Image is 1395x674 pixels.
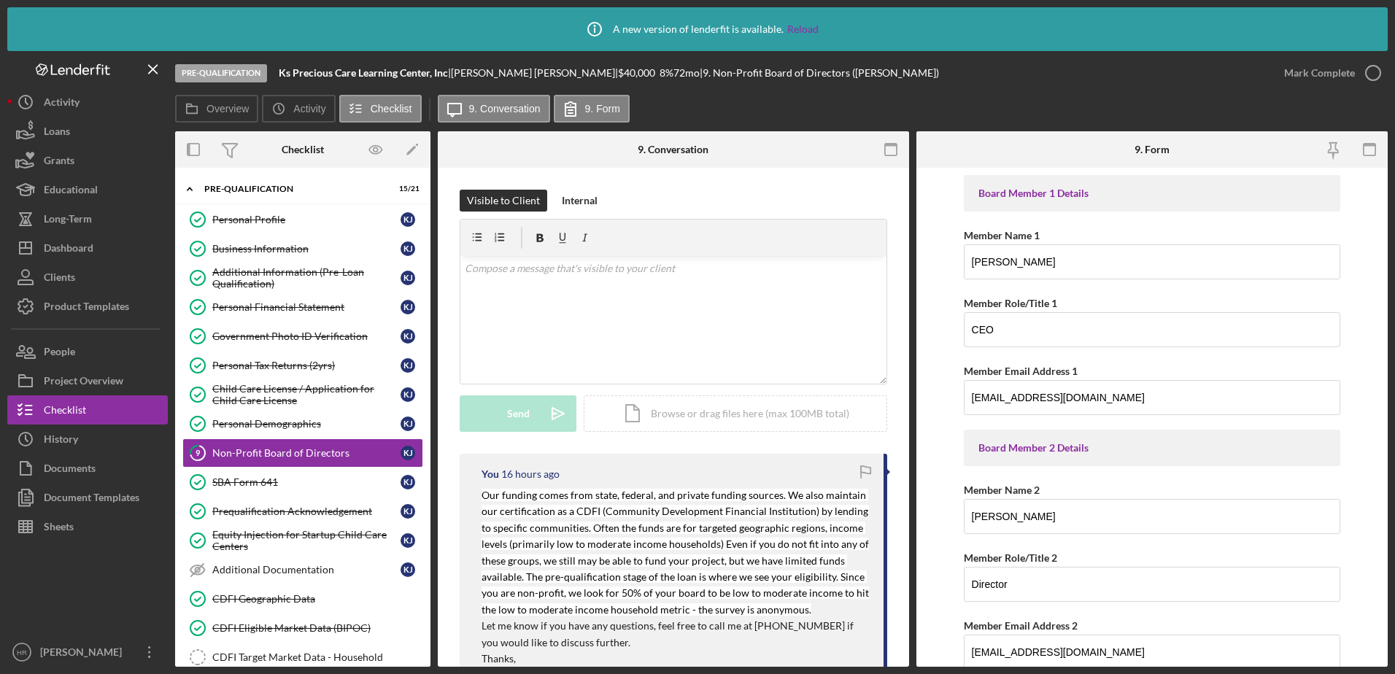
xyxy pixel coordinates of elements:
div: Personal Demographics [212,418,401,430]
div: Equity Injection for Startup Child Care Centers [212,529,401,552]
label: Member Email Address 1 [964,365,1078,377]
a: SBA Form 641KJ [182,468,423,497]
a: Government Photo ID VerificationKJ [182,322,423,351]
button: Product Templates [7,292,168,321]
button: Sheets [7,512,168,541]
button: People [7,337,168,366]
div: Internal [562,190,598,212]
a: Additional DocumentationKJ [182,555,423,584]
a: CDFI Eligible Market Data (BIPOC) [182,613,423,643]
div: Board Member 1 Details [978,187,1326,199]
button: History [7,425,168,454]
button: Clients [7,263,168,292]
a: Documents [7,454,168,483]
a: Prequalification AcknowledgementKJ [182,497,423,526]
button: Checklist [7,395,168,425]
div: K J [401,446,415,460]
div: Additional Documentation [212,564,401,576]
button: Document Templates [7,483,168,512]
div: K J [401,329,415,344]
div: You [482,468,499,480]
button: Overview [175,95,258,123]
div: Product Templates [44,292,129,325]
div: Non-Profit Board of Directors [212,447,401,459]
span: $40,000 [618,66,655,79]
div: Document Templates [44,483,139,516]
div: Business Information [212,243,401,255]
div: 72 mo [673,67,700,79]
a: 9Non-Profit Board of DirectorsKJ [182,438,423,468]
button: Long-Term [7,204,168,233]
label: Checklist [371,103,412,115]
button: Loans [7,117,168,146]
div: K J [401,271,415,285]
label: Member Role/Title 2 [964,551,1057,564]
label: Member Name 2 [964,484,1040,496]
button: Project Overview [7,366,168,395]
a: Additional Information (Pre-Loan Qualification)KJ [182,263,423,293]
div: K J [401,358,415,373]
a: CDFI Geographic Data [182,584,423,613]
div: Activity [44,88,80,120]
div: Send [507,395,530,432]
div: CDFI Geographic Data [212,593,422,605]
a: Business InformationKJ [182,234,423,263]
div: | [279,67,451,79]
div: Sheets [44,512,74,545]
label: Activity [293,103,325,115]
div: Pre-Qualification [204,185,383,193]
div: Long-Term [44,204,92,237]
text: HR [17,648,27,656]
a: Personal ProfileKJ [182,205,423,234]
div: Dashboard [44,233,93,266]
iframe: Intercom live chat [1345,610,1380,645]
div: K J [401,475,415,489]
button: Grants [7,146,168,175]
div: Personal Profile [212,214,401,225]
time: 2025-09-17 20:08 [501,468,560,480]
div: K J [401,533,415,548]
div: K J [401,417,415,431]
div: Additional Information (Pre-Loan Qualification) [212,266,401,290]
button: Activity [7,88,168,117]
a: Personal Financial StatementKJ [182,293,423,322]
div: [PERSON_NAME] [36,638,131,670]
b: Ks Precious Care Learning Center, Inc [279,66,448,79]
label: 9. Conversation [469,103,541,115]
div: Checklist [282,144,324,155]
div: K J [401,504,415,519]
label: Member Email Address 2 [964,619,1078,632]
div: K J [401,300,415,314]
div: SBA Form 641 [212,476,401,488]
div: 9. Conversation [638,144,708,155]
div: Project Overview [44,366,123,399]
button: Dashboard [7,233,168,263]
label: 9. Form [585,103,620,115]
div: K J [401,387,415,402]
div: CDFI Target Market Data - Household [212,651,422,663]
button: 9. Conversation [438,95,550,123]
div: Personal Financial Statement [212,301,401,313]
a: Educational [7,175,168,204]
div: Clients [44,263,75,295]
label: Overview [206,103,249,115]
div: K J [401,241,415,256]
div: A new version of lenderfit is available. [576,11,819,47]
button: Mark Complete [1270,58,1388,88]
div: Educational [44,175,98,208]
div: | 9. Non-Profit Board of Directors ([PERSON_NAME]) [700,67,939,79]
div: Personal Tax Returns (2yrs) [212,360,401,371]
button: HR[PERSON_NAME] [7,638,168,667]
div: 15 / 21 [393,185,420,193]
p: Let me know if you have any questions, feel free to call me at [PHONE_NUMBER] if you would like t... [482,618,869,651]
a: Personal DemographicsKJ [182,409,423,438]
button: Send [460,395,576,432]
div: Checklist [44,395,86,428]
